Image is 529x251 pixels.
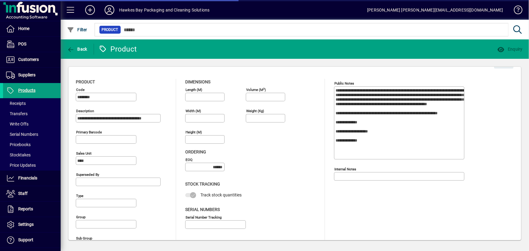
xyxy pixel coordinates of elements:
button: Edit [494,58,514,69]
span: Dimensions [185,79,210,84]
a: Write Offs [3,119,61,129]
span: Customers [18,57,39,62]
span: Write Offs [6,122,28,126]
button: Profile [100,5,119,15]
a: Financials [3,171,61,186]
sup: 3 [263,87,265,90]
span: Suppliers [18,72,35,77]
mat-label: EOQ [186,158,193,162]
a: Pricebooks [3,139,61,150]
a: Reports [3,202,61,217]
a: POS [3,37,61,52]
span: Home [18,26,29,31]
span: Track stock quantities [200,192,242,197]
a: Receipts [3,98,61,109]
a: Customers [3,52,61,67]
a: Settings [3,217,61,232]
a: Transfers [3,109,61,119]
mat-label: Group [76,215,85,219]
span: POS [18,42,26,46]
button: Add [80,5,100,15]
span: Filter [67,27,87,32]
mat-label: Sub group [76,236,92,240]
a: Stocktakes [3,150,61,160]
span: Transfers [6,111,28,116]
span: Staff [18,191,28,196]
span: Product [102,27,118,33]
app-page-header-button: Back [61,44,94,55]
a: Knowledge Base [509,1,521,21]
mat-label: Volume (m ) [246,88,266,92]
mat-label: Code [76,88,85,92]
mat-label: Type [76,194,83,198]
span: Product [76,79,95,84]
button: Back [65,44,89,55]
span: Price Updates [6,163,36,168]
span: Support [18,237,33,242]
div: Product [99,44,137,54]
a: Staff [3,186,61,201]
mat-label: Primary barcode [76,130,102,134]
mat-label: Superseded by [76,172,99,177]
mat-label: Weight (Kg) [246,109,264,113]
mat-label: Serial Number tracking [186,215,222,219]
span: Settings [18,222,34,227]
span: Products [18,88,35,93]
a: Suppliers [3,68,61,83]
mat-label: Width (m) [186,109,201,113]
span: Financials [18,176,37,180]
mat-label: Public Notes [334,81,354,85]
span: Serial Numbers [185,207,220,212]
mat-label: Sales unit [76,151,92,156]
mat-label: Length (m) [186,88,202,92]
span: Ordering [185,149,206,154]
span: Stock Tracking [185,182,220,186]
span: Stocktakes [6,152,31,157]
mat-label: Height (m) [186,130,202,134]
a: Support [3,233,61,248]
mat-label: Description [76,109,94,113]
span: Pricebooks [6,142,31,147]
button: Filter [65,24,89,35]
div: [PERSON_NAME] [PERSON_NAME][EMAIL_ADDRESS][DOMAIN_NAME] [367,5,503,15]
span: Back [67,47,87,52]
span: Serial Numbers [6,132,38,137]
mat-label: Internal Notes [334,167,356,171]
a: Price Updates [3,160,61,170]
div: Hawkes Bay Packaging and Cleaning Solutions [119,5,210,15]
span: Reports [18,206,33,211]
a: Home [3,21,61,36]
span: Receipts [6,101,26,106]
a: Serial Numbers [3,129,61,139]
